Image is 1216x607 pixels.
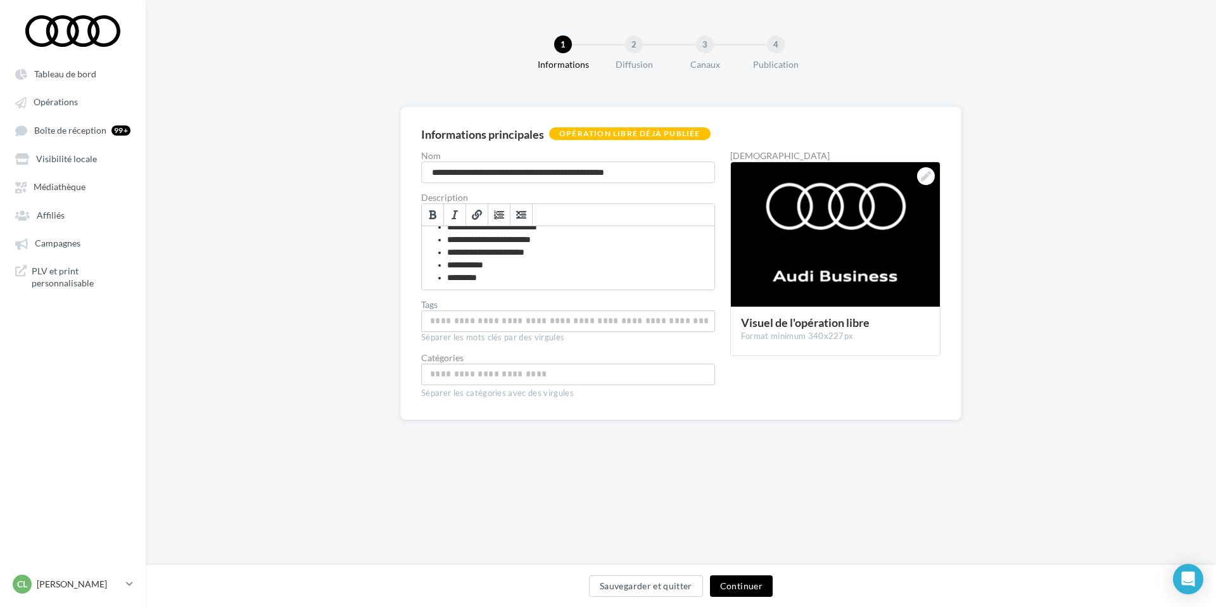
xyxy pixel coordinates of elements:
label: Tags [421,300,715,309]
a: PLV et print personnalisable [8,260,138,295]
div: [DEMOGRAPHIC_DATA] [730,151,940,160]
div: 1 [554,35,572,53]
div: Publication [735,58,816,71]
span: Médiathèque [34,182,85,193]
p: [PERSON_NAME] [37,578,121,591]
div: Choisissez une catégorie [421,364,715,385]
span: Affiliés [37,210,65,220]
a: Médiathèque [8,175,138,198]
a: Visibilité locale [8,147,138,170]
div: 99+ [111,125,130,136]
span: PLV et print personnalisable [32,265,130,290]
div: 2 [625,35,643,53]
span: Visibilité locale [36,153,97,164]
div: Opération libre déjà publiée [549,127,711,140]
div: Informations [522,58,604,71]
div: Canaux [664,58,745,71]
div: Permet de préciser les enjeux de la campagne à vos affiliés [422,226,714,290]
span: Campagnes [35,238,80,249]
a: Campagnes [8,231,138,254]
div: Informations principales [421,129,544,140]
div: Diffusion [593,58,674,71]
input: Permet aux affiliés de trouver l'opération libre plus facilement [424,314,712,328]
div: Catégories [421,354,715,362]
button: Continuer [710,575,773,597]
div: Séparer les catégories avec des virgules [421,385,715,399]
a: Opérations [8,90,138,113]
a: Gras (⌘+B) [422,204,444,226]
input: Choisissez une catégorie [424,367,712,381]
a: Italique (⌘+I) [444,204,466,226]
div: 4 [767,35,785,53]
label: Description [421,193,715,202]
a: Insérer/Supprimer une liste à puces [510,204,533,226]
div: 3 [696,35,714,53]
div: Permet aux affiliés de trouver l'opération libre plus facilement [421,310,715,332]
span: Opérations [34,97,78,108]
span: Tableau de bord [34,68,96,79]
a: Insérer/Supprimer une liste numérotée [488,204,510,226]
a: Tableau de bord [8,62,138,85]
div: Format minimum 340x227px [741,331,930,342]
span: Cl [17,578,27,591]
a: Lien [466,204,488,226]
a: Affiliés [8,203,138,226]
a: Boîte de réception 99+ [8,118,138,142]
div: Open Intercom Messenger [1173,564,1203,594]
button: Sauvegarder et quitter [589,575,703,597]
a: Cl [PERSON_NAME] [10,572,136,596]
span: Boîte de réception [34,125,106,136]
div: Séparer les mots clés par des virgules [421,332,715,343]
div: Visuel de l'opération libre [741,317,930,328]
label: Nom [421,151,715,160]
